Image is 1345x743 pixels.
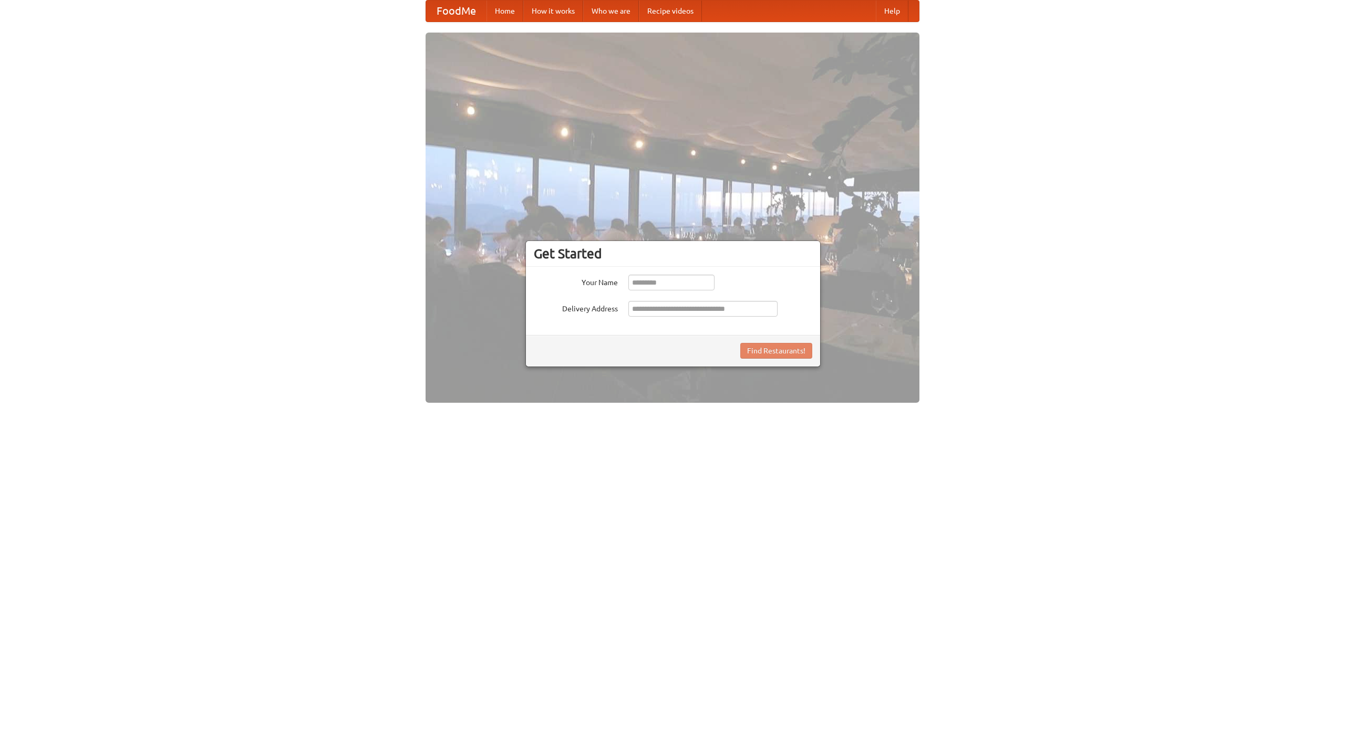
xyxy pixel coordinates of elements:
a: How it works [523,1,583,22]
label: Your Name [534,275,618,288]
a: FoodMe [426,1,487,22]
a: Home [487,1,523,22]
a: Recipe videos [639,1,702,22]
a: Who we are [583,1,639,22]
h3: Get Started [534,246,812,261]
button: Find Restaurants! [740,343,812,359]
a: Help [876,1,908,22]
label: Delivery Address [534,301,618,314]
